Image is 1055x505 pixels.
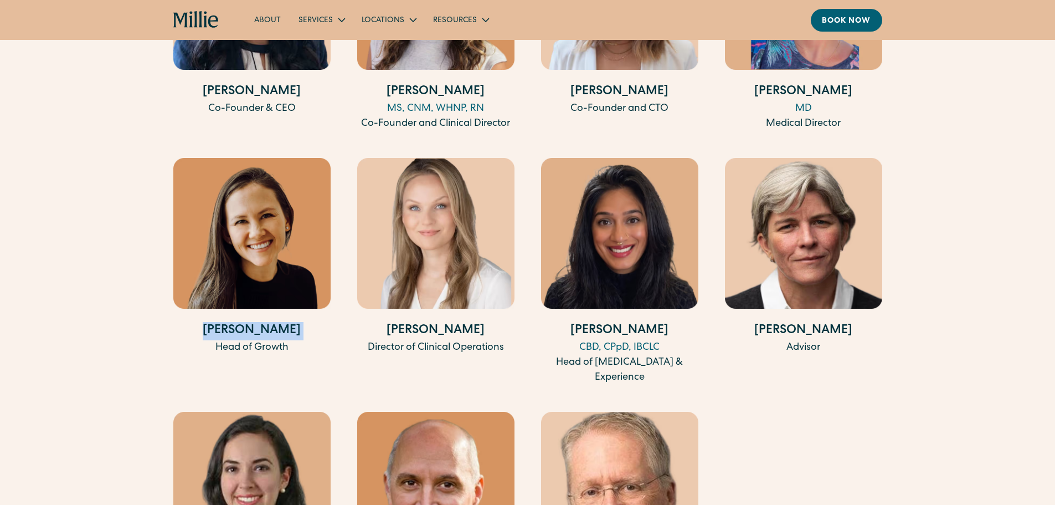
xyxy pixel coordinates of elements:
div: Co-Founder and Clinical Director [357,116,514,131]
a: About [245,11,290,29]
div: Head of Growth [173,340,331,355]
h4: [PERSON_NAME] [541,83,698,101]
div: Resources [424,11,497,29]
h4: [PERSON_NAME] [725,322,882,340]
h4: [PERSON_NAME] [173,322,331,340]
div: Co-Founder & CEO [173,101,331,116]
h4: [PERSON_NAME] [725,83,882,101]
div: Advisor [725,340,882,355]
div: MD [725,101,882,116]
div: Services [290,11,353,29]
div: Services [299,15,333,27]
a: home [173,11,219,29]
h4: [PERSON_NAME] [173,83,331,101]
h4: [PERSON_NAME] [357,83,514,101]
div: Head of [MEDICAL_DATA] & Experience [541,355,698,385]
div: Book now [822,16,871,27]
h4: [PERSON_NAME] [541,322,698,340]
div: Locations [353,11,424,29]
div: MS, CNM, WHNP, RN [357,101,514,116]
div: CBD, CPpD, IBCLC [541,340,698,355]
div: Locations [362,15,404,27]
div: Resources [433,15,477,27]
div: Director of Clinical Operations [357,340,514,355]
div: Medical Director [725,116,882,131]
div: Co-Founder and CTO [541,101,698,116]
a: Book now [811,9,882,32]
h4: [PERSON_NAME] [357,322,514,340]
